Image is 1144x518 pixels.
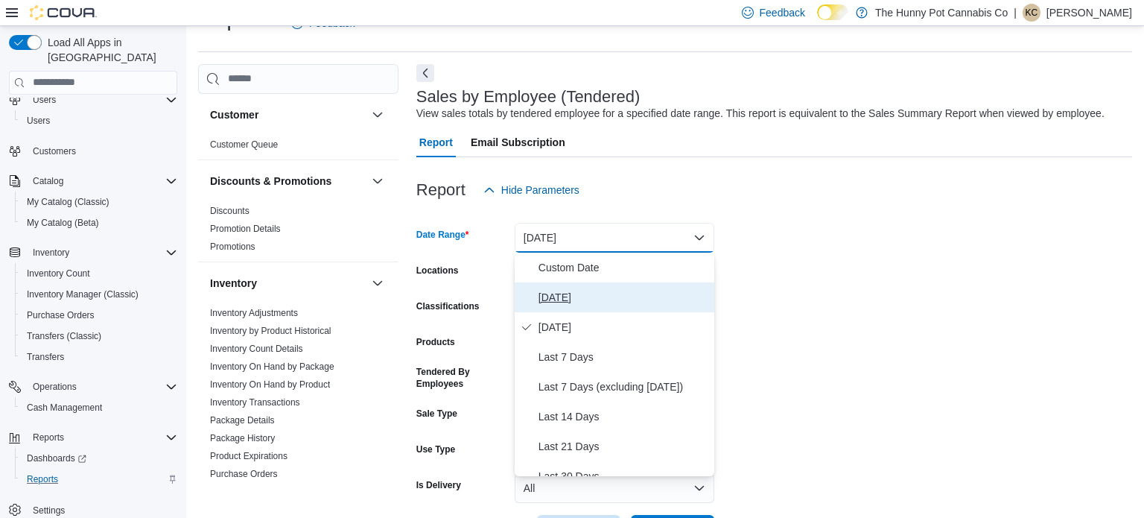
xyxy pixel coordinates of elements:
[27,196,109,208] span: My Catalog (Classic)
[15,397,183,418] button: Cash Management
[33,432,64,443] span: Reports
[369,274,387,292] button: Inventory
[477,175,585,205] button: Hide Parameters
[416,265,459,277] label: Locations
[21,327,177,345] span: Transfers (Classic)
[3,427,183,448] button: Reports
[21,348,177,366] span: Transfers
[33,94,56,106] span: Users
[27,402,102,414] span: Cash Management
[21,470,177,488] span: Reports
[210,276,257,291] h3: Inventory
[210,343,303,355] span: Inventory Count Details
[21,265,177,282] span: Inventory Count
[3,89,183,110] button: Users
[210,414,275,426] span: Package Details
[210,344,303,354] a: Inventory Count Details
[210,139,278,150] a: Customer Queue
[210,397,300,408] span: Inventory Transactions
[210,379,330,391] span: Inventory On Hand by Product
[21,193,115,211] a: My Catalog (Classic)
[198,136,398,159] div: Customer
[27,288,139,300] span: Inventory Manager (Classic)
[21,327,107,345] a: Transfers (Classic)
[27,309,95,321] span: Purchase Orders
[1046,4,1132,22] p: [PERSON_NAME]
[27,91,62,109] button: Users
[15,347,183,367] button: Transfers
[21,285,177,303] span: Inventory Manager (Classic)
[3,376,183,397] button: Operations
[27,378,83,396] button: Operations
[1014,4,1017,22] p: |
[210,308,298,318] a: Inventory Adjustments
[198,202,398,262] div: Discounts & Promotions
[515,253,714,476] div: Select listbox
[369,172,387,190] button: Discounts & Promotions
[27,429,177,446] span: Reports
[369,106,387,124] button: Customer
[27,172,177,190] span: Catalog
[471,127,565,157] span: Email Subscription
[416,88,641,106] h3: Sales by Employee (Tendered)
[210,468,278,480] span: Purchase Orders
[210,307,298,319] span: Inventory Adjustments
[15,212,183,233] button: My Catalog (Beta)
[21,449,92,467] a: Dashboards
[15,469,183,490] button: Reports
[27,244,75,262] button: Inventory
[21,399,108,417] a: Cash Management
[501,183,579,198] span: Hide Parameters
[21,214,177,232] span: My Catalog (Beta)
[210,241,255,252] a: Promotions
[27,378,177,396] span: Operations
[416,408,457,420] label: Sale Type
[210,325,331,337] span: Inventory by Product Historical
[210,107,366,122] button: Customer
[15,192,183,212] button: My Catalog (Classic)
[3,242,183,263] button: Inventory
[210,276,366,291] button: Inventory
[27,351,64,363] span: Transfers
[210,241,255,253] span: Promotions
[419,127,453,157] span: Report
[210,205,250,217] span: Discounts
[33,381,77,393] span: Operations
[15,263,183,284] button: Inventory Count
[21,112,56,130] a: Users
[21,193,177,211] span: My Catalog (Classic)
[210,361,334,372] a: Inventory On Hand by Package
[210,206,250,216] a: Discounts
[210,415,275,426] a: Package Details
[33,175,63,187] span: Catalog
[3,140,183,162] button: Customers
[210,469,278,479] a: Purchase Orders
[21,306,177,324] span: Purchase Orders
[21,470,64,488] a: Reports
[1026,4,1038,22] span: KC
[33,247,69,259] span: Inventory
[27,142,82,160] a: Customers
[210,397,300,408] a: Inventory Transactions
[416,181,465,199] h3: Report
[21,348,70,366] a: Transfers
[27,452,86,464] span: Dashboards
[21,112,177,130] span: Users
[210,433,275,443] a: Package History
[210,174,366,189] button: Discounts & Promotions
[33,145,76,157] span: Customers
[27,473,58,485] span: Reports
[515,223,714,253] button: [DATE]
[33,505,65,517] span: Settings
[21,265,96,282] a: Inventory Count
[15,110,183,131] button: Users
[538,438,708,455] span: Last 21 Days
[1023,4,1040,22] div: Kyle Chamaillard
[817,20,818,21] span: Dark Mode
[416,366,509,390] label: Tendered By Employees
[21,306,101,324] a: Purchase Orders
[42,35,177,65] span: Load All Apps in [GEOGRAPHIC_DATA]
[416,64,434,82] button: Next
[210,174,331,189] h3: Discounts & Promotions
[21,285,144,303] a: Inventory Manager (Classic)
